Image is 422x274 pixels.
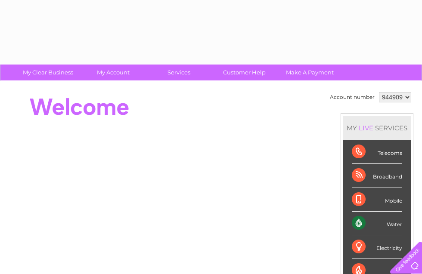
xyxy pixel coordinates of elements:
[328,90,377,105] td: Account number
[274,65,345,80] a: Make A Payment
[343,116,411,140] div: MY SERVICES
[352,235,402,259] div: Electricity
[209,65,280,80] a: Customer Help
[352,188,402,212] div: Mobile
[352,212,402,235] div: Water
[12,65,84,80] a: My Clear Business
[352,140,402,164] div: Telecoms
[357,124,375,132] div: LIVE
[143,65,214,80] a: Services
[352,164,402,188] div: Broadband
[78,65,149,80] a: My Account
